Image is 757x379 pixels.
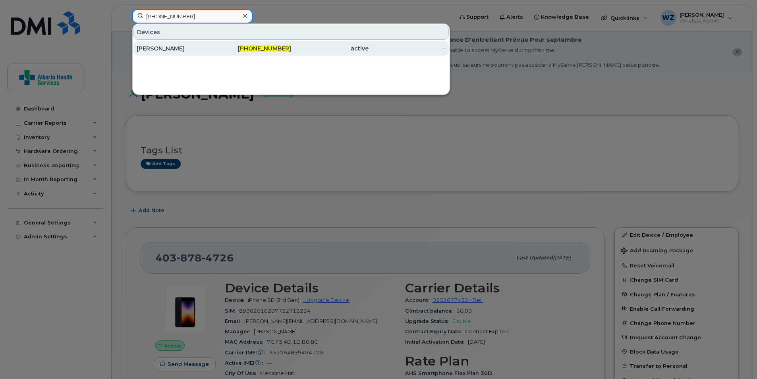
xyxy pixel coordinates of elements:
[137,44,214,52] div: [PERSON_NAME]
[133,41,449,56] a: [PERSON_NAME][PHONE_NUMBER]active-
[133,25,449,40] div: Devices
[291,44,369,52] div: active
[238,45,291,52] span: [PHONE_NUMBER]
[369,44,446,52] div: -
